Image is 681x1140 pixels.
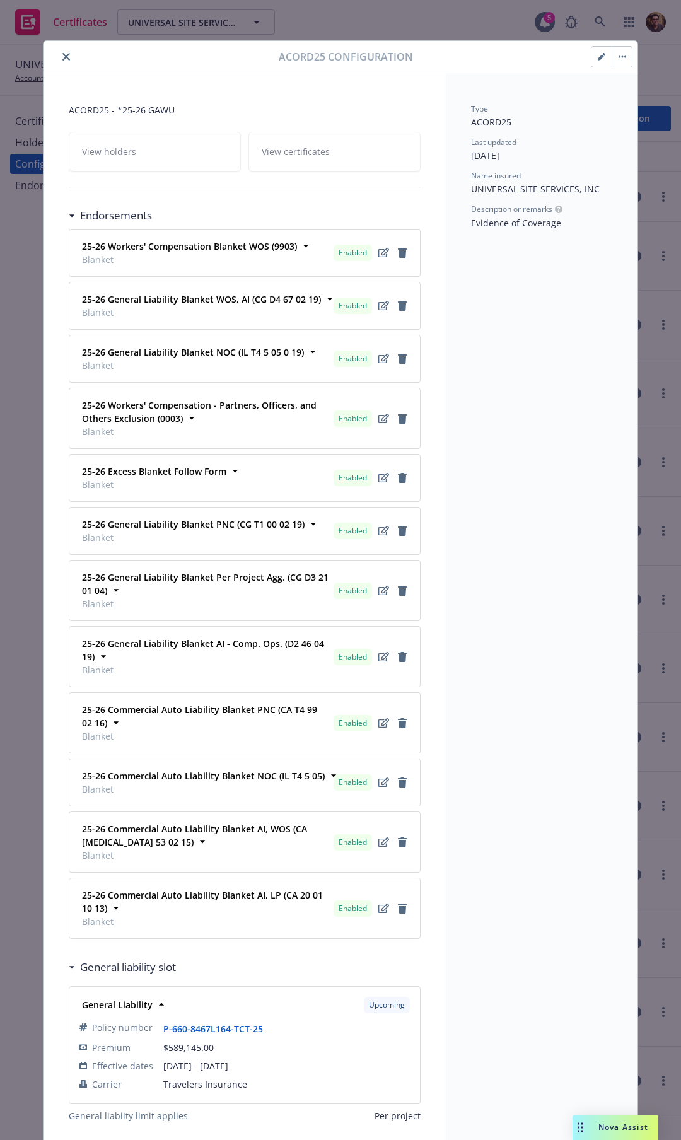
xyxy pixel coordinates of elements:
strong: 25-26 Commercial Auto Liability Blanket PNC (CA T4 99 02 16) [82,704,317,729]
a: remove [395,411,410,426]
strong: 25-26 General Liability Blanket WOS, AI (CG D4 67 02 19) [82,293,321,305]
span: Blanket [82,306,321,319]
a: edit [376,901,391,916]
span: Enabled [339,777,367,788]
span: Blanket [82,782,325,796]
h3: General liability slot [80,959,176,975]
div: Endorsements [69,207,152,224]
a: edit [376,716,391,731]
span: Carrier [92,1078,122,1091]
span: Name insured [471,170,521,181]
span: General liabiity limit applies [69,1109,188,1122]
span: Enabled [339,903,367,914]
span: Premium [92,1041,131,1054]
a: edit [376,835,391,850]
span: Blanket [82,597,329,610]
a: edit [376,298,391,313]
span: UNIVERSAL SITE SERVICES, INC [471,183,600,195]
h3: Endorsements [80,207,152,224]
strong: 25-26 Commercial Auto Liability Blanket NOC (IL T4 5 05) [82,770,325,782]
a: edit [376,775,391,790]
span: Blanket [82,253,297,266]
a: edit [376,411,391,426]
a: edit [376,245,391,260]
span: Policy number [92,1021,153,1034]
strong: 25-26 Commercial Auto Liability Blanket AI, LP (CA 20 01 10 13) [82,889,323,914]
span: Blanket [82,663,329,677]
button: Nova Assist [573,1115,658,1140]
a: remove [395,245,410,260]
strong: 25-26 General Liability Blanket Per Project Agg. (CG D3 21 01 04) [82,571,329,596]
strong: 25-26 General Liability Blanket NOC (IL T4 5 05 0 19) [82,346,304,358]
span: P-660-8467L164-TCT-25 [163,1021,273,1035]
a: remove [395,470,410,486]
a: edit [376,351,391,366]
span: Enabled [339,837,367,848]
span: Blanket [82,531,305,544]
a: remove [395,298,410,313]
a: remove [395,716,410,731]
a: edit [376,523,391,538]
a: remove [395,351,410,366]
span: Upcoming [369,999,405,1011]
span: Per project [375,1109,421,1122]
span: Acord25 configuration [279,49,413,64]
span: Enabled [339,300,367,311]
span: ACORD25 - *25-26 GAWU [69,103,421,117]
span: Travelers Insurance [163,1078,410,1091]
span: $589,145.00 [163,1042,214,1054]
span: Blanket [82,425,329,438]
span: Evidence of Coverage [471,217,561,229]
span: [DATE] - [DATE] [163,1059,410,1073]
span: Enabled [339,718,367,729]
a: edit [376,470,391,486]
span: ACORD25 [471,116,511,128]
div: Drag to move [573,1115,588,1140]
span: Last updated [471,137,516,148]
span: Enabled [339,585,367,596]
span: Enabled [339,247,367,259]
span: [DATE] [471,149,499,161]
a: edit [376,649,391,665]
a: remove [395,523,410,538]
span: Blanket [82,730,329,743]
span: Enabled [339,353,367,364]
a: remove [395,835,410,850]
span: Type [471,103,488,114]
a: P-660-8467L164-TCT-25 [163,1023,273,1035]
strong: General Liability [82,999,153,1011]
span: Nova Assist [598,1122,648,1132]
span: Blanket [82,915,329,928]
a: remove [395,775,410,790]
span: Blanket [82,849,329,862]
span: Description or remarks [471,204,552,214]
span: Blanket [82,359,304,372]
strong: 25-26 Commercial Auto Liability Blanket AI, WOS (CA [MEDICAL_DATA] 53 02 15) [82,823,307,848]
span: Blanket [82,478,226,491]
button: close [59,49,74,64]
a: remove [395,649,410,665]
span: Enabled [339,651,367,663]
a: remove [395,583,410,598]
strong: 25-26 Excess Blanket Follow Form [82,465,226,477]
div: General liability slot [69,959,176,975]
a: edit [376,583,391,598]
span: Enabled [339,413,367,424]
a: remove [395,901,410,916]
strong: 25-26 General Liability Blanket PNC (CG T1 00 02 19) [82,518,305,530]
span: Enabled [339,472,367,484]
span: Effective dates [92,1059,153,1073]
strong: 25-26 General Liability Blanket AI - Comp. Ops. (D2 46 04 19) [82,637,324,663]
strong: 25-26 Workers' Compensation Blanket WOS (9903) [82,240,297,252]
span: Enabled [339,525,367,537]
strong: 25-26 Workers' Compensation - Partners, Officers, and Others Exclusion (0003) [82,399,317,424]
